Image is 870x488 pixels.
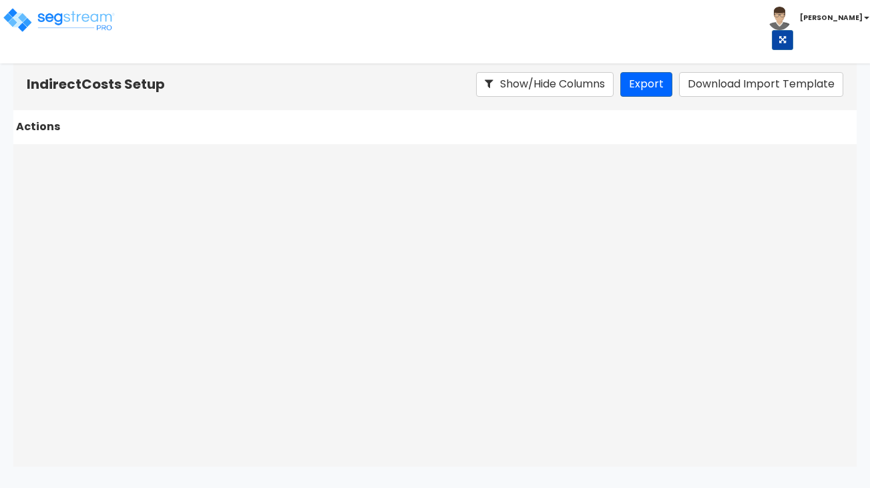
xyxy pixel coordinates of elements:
button: Show/Hide Columns [476,72,614,97]
b: [PERSON_NAME] [800,13,863,23]
b: Indirect Costs Setup [27,75,165,93]
button: Export [620,72,672,97]
div: Actions [13,117,67,138]
img: avatar.png [768,7,791,30]
button: Download Import Template [679,72,843,97]
img: logo_pro_r.png [2,7,116,33]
